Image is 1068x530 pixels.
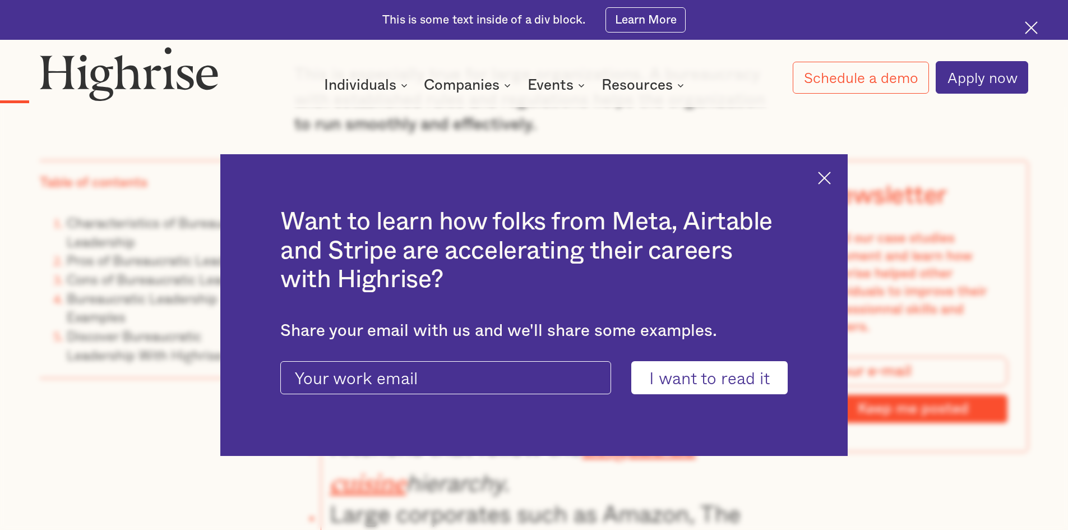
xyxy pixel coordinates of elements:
input: I want to read it [631,361,788,395]
div: Resources [602,79,673,92]
img: Highrise logo [40,47,218,100]
img: Cross icon [818,172,831,185]
input: Your work email [280,361,611,395]
div: Individuals [324,79,396,92]
img: Cross icon [1025,21,1038,34]
div: This is some text inside of a div block. [382,12,585,28]
div: Events [528,79,588,92]
div: Share your email with us and we'll share some examples. [280,321,788,341]
form: current-ascender-blog-article-modal-form [280,361,788,395]
a: Apply now [936,61,1028,94]
div: Events [528,79,574,92]
a: Learn More [605,7,686,33]
div: Resources [602,79,687,92]
h2: Want to learn how folks from Meta, Airtable and Stripe are accelerating their careers with Highrise? [280,208,788,294]
div: Individuals [324,79,411,92]
div: Companies [424,79,500,92]
div: Companies [424,79,514,92]
a: Schedule a demo [793,62,930,94]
